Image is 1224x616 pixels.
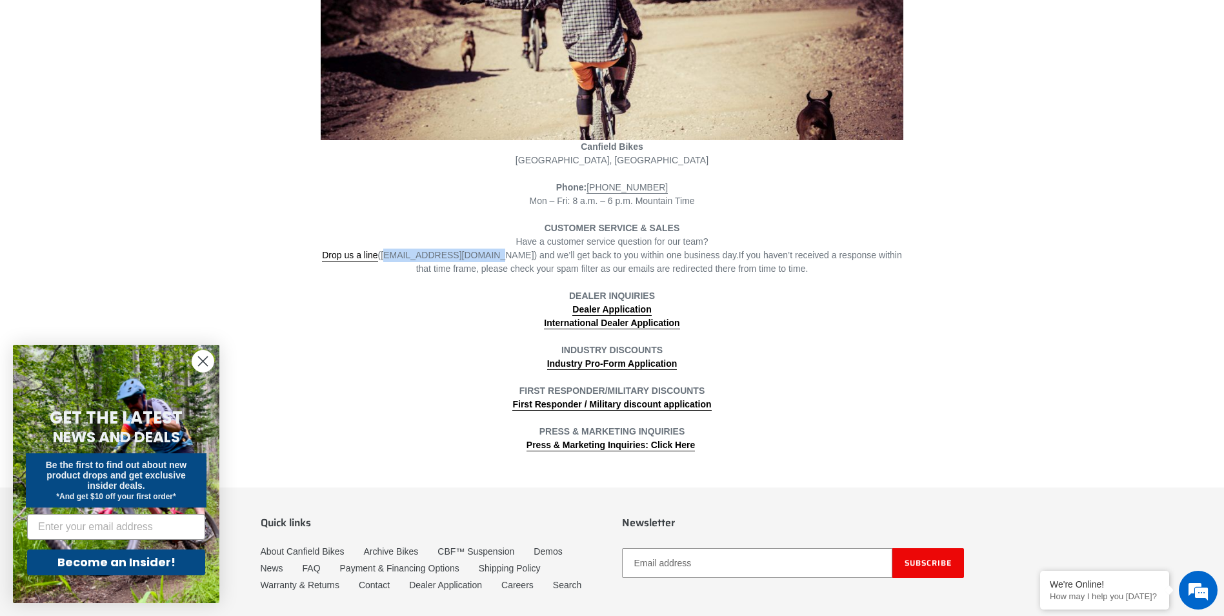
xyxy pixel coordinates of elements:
[587,182,668,194] a: [PHONE_NUMBER]
[516,155,708,165] span: [GEOGRAPHIC_DATA], [GEOGRAPHIC_DATA]
[261,580,339,590] a: Warranty & Returns
[27,514,205,540] input: Enter your email address
[519,385,705,396] strong: FIRST RESPONDER/MILITARY DISCOUNTS
[212,6,243,37] div: Minimize live chat window
[572,304,651,316] a: Dealer Application
[545,223,680,233] strong: CUSTOMER SERVICE & SALES
[340,563,459,573] a: Payment & Financing Options
[569,291,655,316] strong: DEALER INQUIRIES
[321,235,903,276] div: Have a customer service question for our team? If you haven’t received a response within that tim...
[261,546,345,557] a: About Canfield Bikes
[322,250,377,262] a: Drop us a line
[622,548,892,578] input: Email address
[261,517,603,529] p: Quick links
[622,517,964,529] p: Newsletter
[303,563,321,573] a: FAQ
[1050,591,1159,601] p: How may I help you today?
[512,399,711,409] strong: First Responder / Military discount application
[544,318,679,328] strong: International Dealer Application
[534,546,562,557] a: Demos
[14,71,34,90] div: Navigation go back
[547,358,677,369] strong: Industry Pro-Form Application
[56,492,176,501] span: *And get $10 off your first order*
[27,549,205,575] button: Become an Insider!
[409,580,482,590] a: Dealer Application
[892,548,964,578] button: Subscribe
[512,399,711,411] a: First Responder / Military discount application
[359,580,390,590] a: Contact
[547,358,677,370] a: Industry Pro-Form Application
[46,460,187,491] span: Be the first to find out about new product drops and get exclusive insider deals.
[363,546,418,557] a: Archive Bikes
[75,163,178,293] span: We're online!
[527,440,695,451] a: Press & Marketing Inquiries: Click Here
[556,182,587,192] strong: Phone:
[905,557,952,569] span: Subscribe
[544,318,679,329] a: International Dealer Application
[553,580,581,590] a: Search
[539,426,685,436] strong: PRESS & MARKETING INQUIRIES
[261,563,283,573] a: News
[1050,579,1159,590] div: We're Online!
[437,546,514,557] a: CBF™ Suspension
[53,427,180,447] span: NEWS AND DEALS
[321,181,903,208] div: Mon – Fri: 8 a.m. – 6 p.m. Mountain Time
[581,141,643,152] strong: Canfield Bikes
[322,250,739,262] span: ([EMAIL_ADDRESS][DOMAIN_NAME]) and we’ll get back to you within one business day.
[192,350,214,373] button: Close dialog
[479,563,541,573] a: Shipping Policy
[50,406,183,429] span: GET THE LATEST
[561,345,663,355] strong: INDUSTRY DISCOUNTS
[41,65,74,97] img: d_696896380_company_1647369064580_696896380
[6,353,246,398] textarea: Type your message and hit 'Enter'
[86,72,236,89] div: Chat with us now
[501,580,534,590] a: Careers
